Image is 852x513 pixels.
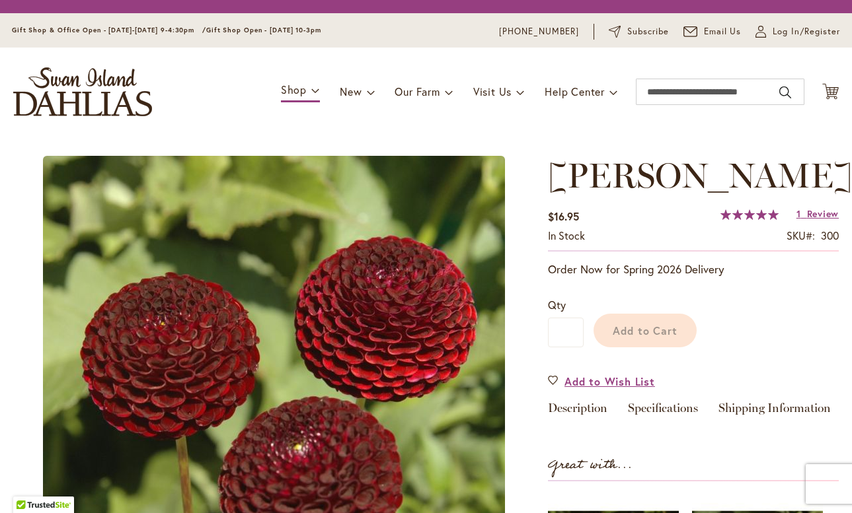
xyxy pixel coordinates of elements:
[206,26,321,34] span: Gift Shop Open - [DATE] 10-3pm
[13,67,152,116] a: store logo
[548,374,655,389] a: Add to Wish List
[545,85,605,98] span: Help Center
[548,261,839,277] p: Order Now for Spring 2026 Delivery
[548,454,633,476] strong: Great with...
[499,25,579,38] a: [PHONE_NUMBER]
[395,85,440,98] span: Our Farm
[773,25,840,38] span: Log In/Register
[548,228,585,244] div: Availability
[720,209,779,220] div: 100%
[787,228,815,242] strong: SKU
[548,228,585,242] span: In stock
[779,82,791,103] button: Search
[718,402,831,421] a: Shipping Information
[821,228,839,244] div: 300
[281,83,307,96] span: Shop
[548,298,566,312] span: Qty
[807,207,839,220] span: Review
[755,25,840,38] a: Log In/Register
[627,25,669,38] span: Subscribe
[609,25,669,38] a: Subscribe
[548,209,579,223] span: $16.95
[473,85,512,98] span: Visit Us
[704,25,742,38] span: Email Us
[796,207,839,220] a: 1 Review
[564,374,655,389] span: Add to Wish List
[10,466,47,503] iframe: Launch Accessibility Center
[12,26,206,34] span: Gift Shop & Office Open - [DATE]-[DATE] 9-4:30pm /
[548,402,839,421] div: Detailed Product Info
[683,25,742,38] a: Email Us
[548,402,607,421] a: Description
[628,402,698,421] a: Specifications
[796,207,801,220] span: 1
[340,85,362,98] span: New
